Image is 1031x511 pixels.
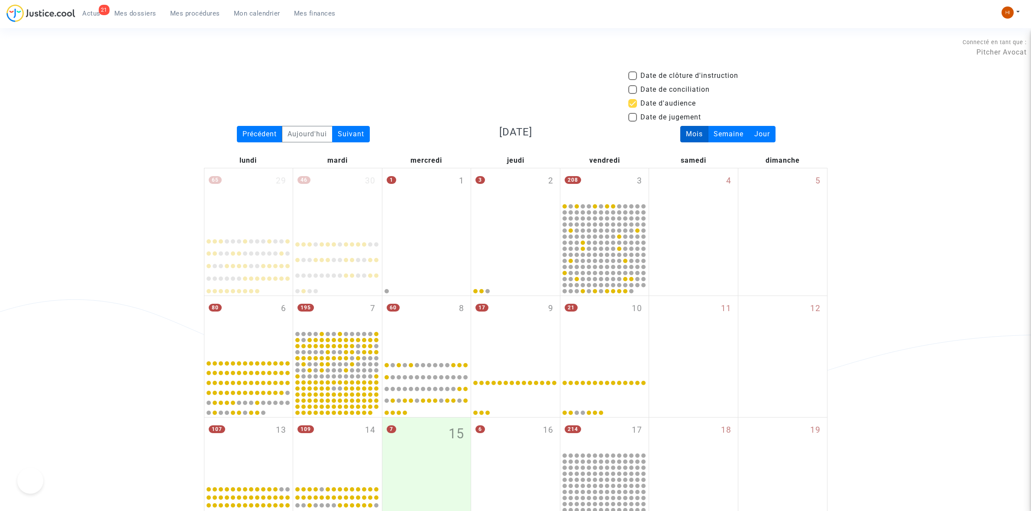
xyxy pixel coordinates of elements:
span: 16 [543,424,553,437]
span: 11 [721,302,731,315]
a: 21Actus [75,7,107,20]
span: 19 [810,424,821,437]
span: 1 [459,175,464,187]
div: mardi [293,153,382,168]
div: vendredi octobre 10, 21 events, click to expand [560,296,649,355]
span: 29 [276,175,286,187]
div: samedi [649,153,738,168]
div: mardi octobre 14, 109 events, click to expand [293,418,382,483]
span: 208 [565,176,581,184]
span: 4 [726,175,731,187]
img: fc99b196863ffcca57bb8fe2645aafd9 [1002,6,1014,19]
div: mercredi octobre 15, 7 events, click to expand [382,418,471,483]
span: 2 [548,175,553,187]
span: 195 [297,304,314,312]
span: 12 [810,302,821,315]
span: Date de jugement [640,112,701,122]
div: Semaine [708,126,749,142]
div: dimanche octobre 5 [738,168,827,296]
span: 214 [565,425,581,433]
span: 30 [365,175,375,187]
span: 65 [209,176,222,184]
span: 17 [632,424,642,437]
span: 17 [475,304,488,312]
div: Suivant [332,126,370,142]
span: 6 [475,425,485,433]
div: samedi octobre 4 [649,168,738,296]
div: mardi septembre 30, 46 events, click to expand [293,168,382,231]
div: samedi octobre 11 [649,296,738,417]
h3: [DATE] [416,126,615,138]
span: Mon calendrier [234,10,280,17]
iframe: Help Scout Beacon - Open [17,468,43,494]
span: 109 [297,425,314,433]
div: Précédent [237,126,282,142]
div: mardi octobre 7, 195 events, click to expand [293,296,382,330]
div: jeudi octobre 2, 3 events, click to expand [471,168,560,231]
div: lundi octobre 13, 107 events, click to expand [204,418,293,483]
div: lundi septembre 29, 65 events, click to expand [204,168,293,231]
span: 9 [548,302,553,315]
span: Mes dossiers [114,10,156,17]
span: 6 [281,302,286,315]
span: 10 [632,302,642,315]
img: jc-logo.svg [6,4,75,22]
div: dimanche octobre 12 [738,296,827,417]
span: 7 [370,302,375,315]
div: vendredi octobre 3, 208 events, click to expand [560,168,649,202]
div: Aujourd'hui [282,126,333,142]
span: 13 [276,424,286,437]
a: Mes finances [287,7,343,20]
span: 46 [297,176,310,184]
span: Mes finances [294,10,336,17]
span: Date d'audience [640,98,696,109]
div: 21 [99,5,110,15]
div: jeudi [471,153,560,168]
div: vendredi octobre 17, 214 events, click to expand [560,418,649,451]
span: 8 [459,302,464,315]
span: 18 [721,424,731,437]
span: 21 [565,304,578,312]
a: Mes dossiers [107,7,163,20]
div: jeudi octobre 9, 17 events, click to expand [471,296,560,355]
a: Mon calendrier [227,7,287,20]
span: 5 [815,175,821,187]
div: jeudi octobre 16, 6 events, click to expand [471,418,560,483]
span: Connecté en tant que : [963,39,1027,45]
span: Date de conciliation [640,84,710,95]
span: 107 [209,425,225,433]
div: lundi octobre 6, 80 events, click to expand [204,296,293,355]
span: 60 [387,304,400,312]
a: Mes procédures [163,7,227,20]
span: 7 [387,425,396,433]
div: mercredi octobre 1, One event, click to expand [382,168,471,231]
div: vendredi [560,153,649,168]
div: dimanche [738,153,827,168]
span: Date de clôture d'instruction [640,71,738,81]
span: 3 [475,176,485,184]
div: lundi [204,153,293,168]
span: 14 [365,424,375,437]
span: Mes procédures [170,10,220,17]
div: Jour [749,126,776,142]
div: Mois [680,126,708,142]
span: 3 [637,175,642,187]
span: 1 [387,176,396,184]
div: mercredi octobre 8, 60 events, click to expand [382,296,471,355]
span: 80 [209,304,222,312]
span: Actus [82,10,100,17]
div: mercredi [382,153,471,168]
span: 15 [449,424,464,444]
